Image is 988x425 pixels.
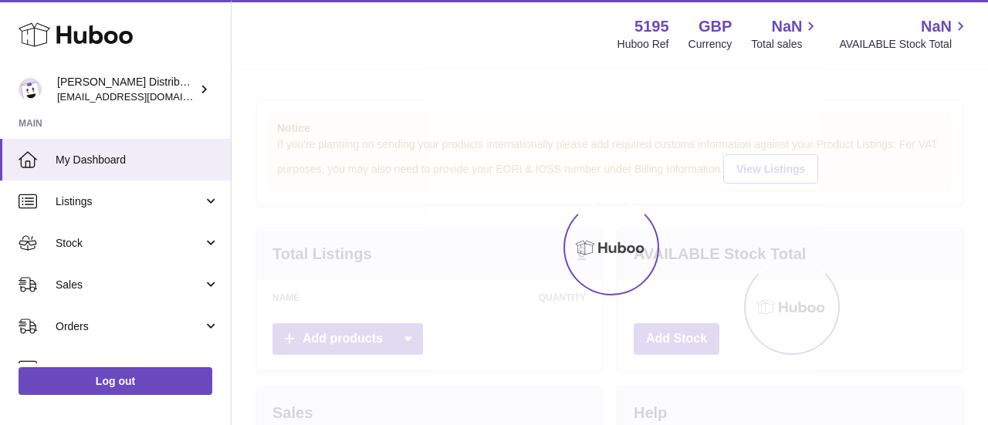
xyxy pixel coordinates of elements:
[19,78,42,101] img: mccormackdistr@gmail.com
[699,16,732,37] strong: GBP
[57,90,227,103] span: [EMAIL_ADDRESS][DOMAIN_NAME]
[921,16,952,37] span: NaN
[56,278,203,292] span: Sales
[57,75,196,104] div: [PERSON_NAME] Distribution
[56,361,219,376] span: Usage
[19,367,212,395] a: Log out
[689,37,733,52] div: Currency
[56,319,203,334] span: Orders
[617,37,669,52] div: Huboo Ref
[634,16,669,37] strong: 5195
[839,37,969,52] span: AVAILABLE Stock Total
[751,16,820,52] a: NaN Total sales
[56,153,219,167] span: My Dashboard
[839,16,969,52] a: NaN AVAILABLE Stock Total
[771,16,802,37] span: NaN
[751,37,820,52] span: Total sales
[56,236,203,251] span: Stock
[56,194,203,209] span: Listings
